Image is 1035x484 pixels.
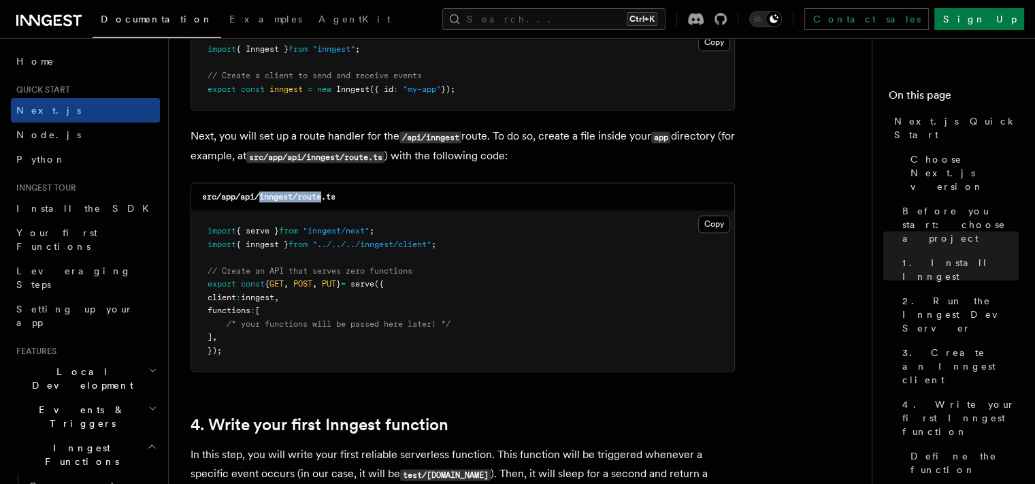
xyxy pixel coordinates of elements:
span: , [212,332,217,342]
span: { inngest } [236,240,289,249]
span: [ [255,306,260,315]
span: , [284,279,289,289]
span: functions [208,306,250,315]
span: const [241,279,265,289]
a: Python [11,147,160,172]
span: : [393,84,398,94]
a: Home [11,49,160,74]
span: ] [208,332,212,342]
span: Documentation [101,14,213,25]
a: Before you start: choose a project [897,199,1019,251]
span: inngest [241,293,274,302]
span: // Create an API that serves zero functions [208,266,412,276]
span: , [312,279,317,289]
span: import [208,240,236,249]
span: { Inngest } [236,44,289,54]
span: Features [11,346,56,357]
span: "../../../inngest/client" [312,240,431,249]
span: Choose Next.js version [910,152,1019,193]
span: 4. Write your first Inngest function [902,398,1019,438]
a: Examples [221,4,310,37]
span: Local Development [11,365,148,392]
span: export [208,84,236,94]
button: Toggle dark mode [749,11,782,27]
code: app [651,131,670,143]
a: 3. Create an Inngest client [897,340,1019,392]
span: }); [208,346,222,355]
span: GET [269,279,284,289]
a: Your first Functions [11,221,160,259]
span: Install the SDK [16,203,157,214]
code: src/app/api/inngest/route.ts [202,192,335,201]
span: Before you start: choose a project [902,204,1019,245]
span: : [236,293,241,302]
span: // Create a client to send and receive events [208,71,422,80]
span: /* your functions will be passed here later! */ [227,319,450,329]
span: 3. Create an Inngest client [902,346,1019,387]
kbd: Ctrl+K [627,12,657,26]
span: Node.js [16,129,81,140]
span: Python [16,154,66,165]
a: 4. Write your first Inngest function [191,415,448,434]
a: Install the SDK [11,196,160,221]
span: Inngest Functions [11,441,147,468]
p: Next, you will set up a route handler for the route. To do so, create a file inside your director... [191,127,735,166]
button: Events & Triggers [11,398,160,436]
span: Define the function [910,449,1019,477]
span: ; [355,44,360,54]
button: Inngest Functions [11,436,160,474]
h4: On this page [889,87,1019,109]
span: import [208,44,236,54]
button: Copy [698,215,730,233]
span: Events & Triggers [11,403,148,430]
span: AgentKit [318,14,391,25]
code: /api/inngest [399,131,461,143]
span: ; [431,240,436,249]
span: PUT [322,279,336,289]
span: Inngest tour [11,182,76,193]
span: export [208,279,236,289]
span: } [336,279,341,289]
a: Documentation [93,4,221,38]
a: 1. Install Inngest [897,251,1019,289]
a: Choose Next.js version [905,147,1019,199]
span: Next.js Quick Start [894,114,1019,142]
span: client [208,293,236,302]
span: from [289,44,308,54]
span: Home [16,54,54,68]
a: Next.js Quick Start [889,109,1019,147]
span: Leveraging Steps [16,265,131,290]
span: = [308,84,312,94]
a: Contact sales [804,8,929,30]
span: Next.js [16,105,81,116]
span: "my-app" [403,84,441,94]
a: Setting up your app [11,297,160,335]
span: Setting up your app [16,304,133,328]
code: test/[DOMAIN_NAME] [400,469,491,481]
button: Copy [698,33,730,51]
a: 2. Run the Inngest Dev Server [897,289,1019,340]
a: AgentKit [310,4,399,37]
span: , [274,293,279,302]
span: ; [369,226,374,236]
span: ({ id [369,84,393,94]
a: Sign Up [934,8,1024,30]
span: import [208,226,236,236]
span: 1. Install Inngest [902,256,1019,283]
span: "inngest/next" [303,226,369,236]
span: { [265,279,269,289]
span: new [317,84,331,94]
span: Quick start [11,84,70,95]
a: Define the function [905,444,1019,482]
span: POST [293,279,312,289]
span: serve [350,279,374,289]
a: Next.js [11,98,160,123]
span: Examples [229,14,302,25]
span: = [341,279,346,289]
span: const [241,84,265,94]
span: Your first Functions [16,227,97,252]
a: Leveraging Steps [11,259,160,297]
span: : [250,306,255,315]
code: src/app/api/inngest/route.ts [246,151,384,163]
span: { serve } [236,226,279,236]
